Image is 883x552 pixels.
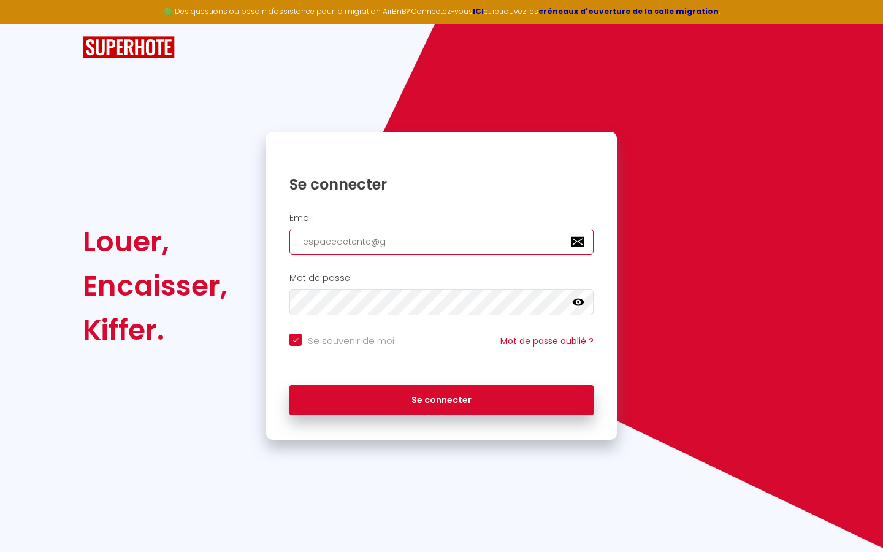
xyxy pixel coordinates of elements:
[500,335,594,347] a: Mot de passe oublié ?
[289,175,594,194] h1: Se connecter
[10,5,47,42] button: Ouvrir le widget de chat LiveChat
[83,220,227,264] div: Louer,
[289,273,594,283] h2: Mot de passe
[83,36,175,59] img: SuperHote logo
[538,6,719,17] a: créneaux d'ouverture de la salle migration
[473,6,484,17] a: ICI
[289,385,594,416] button: Se connecter
[83,264,227,308] div: Encaisser,
[83,308,227,352] div: Kiffer.
[289,213,594,223] h2: Email
[289,229,594,255] input: Ton Email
